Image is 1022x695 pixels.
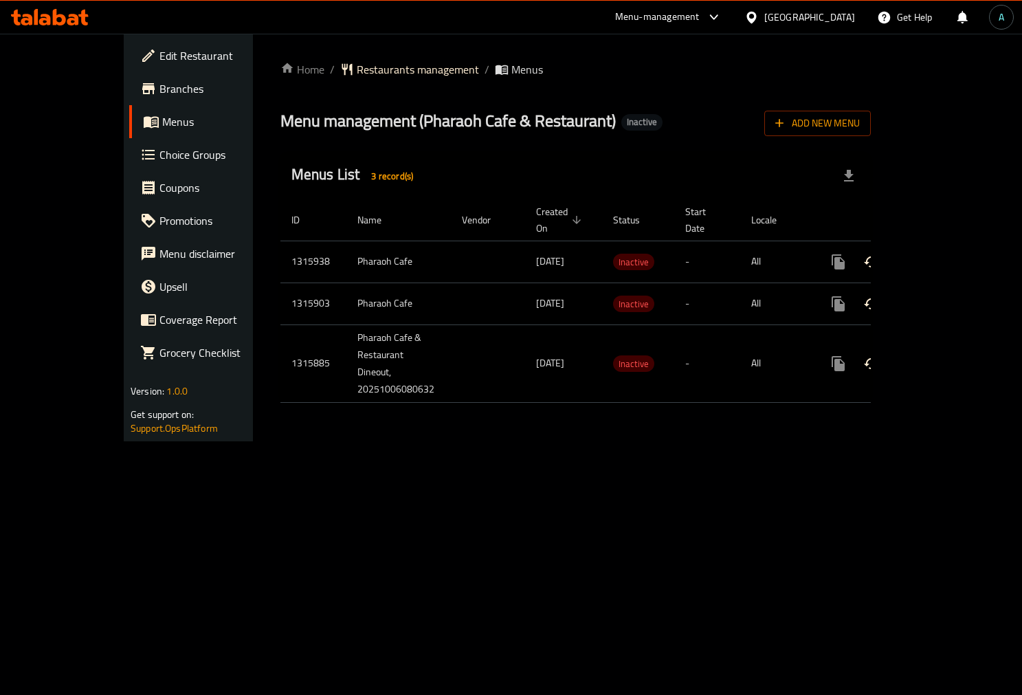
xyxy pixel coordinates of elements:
[280,105,616,136] span: Menu management ( Pharaoh Cafe & Restaurant )
[775,115,860,132] span: Add New Menu
[615,9,700,25] div: Menu-management
[357,61,479,78] span: Restaurants management
[159,278,283,295] span: Upsell
[536,294,564,312] span: [DATE]
[131,382,164,400] span: Version:
[129,171,294,204] a: Coupons
[674,241,740,283] td: -
[855,287,888,320] button: Change Status
[159,179,283,196] span: Coupons
[129,303,294,336] a: Coverage Report
[129,72,294,105] a: Branches
[613,212,658,228] span: Status
[159,212,283,229] span: Promotions
[280,199,965,403] table: enhanced table
[811,199,965,241] th: Actions
[159,146,283,163] span: Choice Groups
[764,111,871,136] button: Add New Menu
[159,47,283,64] span: Edit Restaurant
[129,270,294,303] a: Upsell
[751,212,795,228] span: Locale
[340,61,479,78] a: Restaurants management
[330,61,335,78] li: /
[536,354,564,372] span: [DATE]
[999,10,1004,25] span: A
[621,116,663,128] span: Inactive
[462,212,509,228] span: Vendor
[621,114,663,131] div: Inactive
[855,245,888,278] button: Change Status
[613,296,654,312] span: Inactive
[674,283,740,324] td: -
[613,356,654,372] span: Inactive
[740,324,811,402] td: All
[129,105,294,138] a: Menus
[129,39,294,72] a: Edit Restaurant
[131,406,194,423] span: Get support on:
[822,245,855,278] button: more
[613,254,654,270] span: Inactive
[280,61,871,78] nav: breadcrumb
[159,311,283,328] span: Coverage Report
[346,241,451,283] td: Pharaoh Cafe
[346,283,451,324] td: Pharaoh Cafe
[162,113,283,130] span: Menus
[159,80,283,97] span: Branches
[129,138,294,171] a: Choice Groups
[291,164,421,187] h2: Menus List
[280,241,346,283] td: 1315938
[280,283,346,324] td: 1315903
[129,336,294,369] a: Grocery Checklist
[674,324,740,402] td: -
[822,347,855,380] button: more
[855,347,888,380] button: Change Status
[685,203,724,236] span: Start Date
[363,165,421,187] div: Total records count
[280,324,346,402] td: 1315885
[536,252,564,270] span: [DATE]
[280,61,324,78] a: Home
[740,241,811,283] td: All
[346,324,451,402] td: Pharaoh Cafe & Restaurant Dineout, 20251006080632
[822,287,855,320] button: more
[129,237,294,270] a: Menu disclaimer
[740,283,811,324] td: All
[129,204,294,237] a: Promotions
[291,212,318,228] span: ID
[536,203,586,236] span: Created On
[357,212,399,228] span: Name
[832,159,865,192] div: Export file
[613,355,654,372] div: Inactive
[764,10,855,25] div: [GEOGRAPHIC_DATA]
[166,382,188,400] span: 1.0.0
[159,245,283,262] span: Menu disclaimer
[159,344,283,361] span: Grocery Checklist
[511,61,543,78] span: Menus
[131,419,218,437] a: Support.OpsPlatform
[363,170,421,183] span: 3 record(s)
[485,61,489,78] li: /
